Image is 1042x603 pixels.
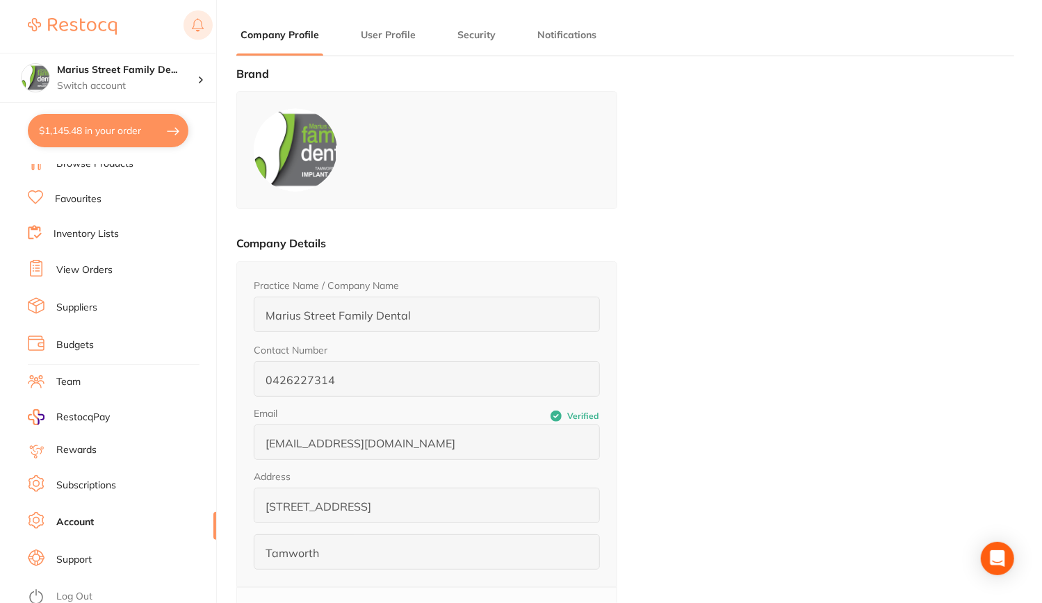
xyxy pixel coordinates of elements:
span: RestocqPay [56,411,110,424]
div: Open Intercom Messenger [981,542,1014,575]
legend: Address [254,471,291,482]
a: Suppliers [56,301,97,315]
img: RestocqPay [28,409,44,425]
h4: Marius Street Family Dental [57,63,197,77]
a: Account [56,515,94,529]
a: View Orders [56,263,113,277]
a: Inventory Lists [54,227,119,241]
label: Practice Name / Company Name [254,280,399,291]
img: Marius Street Family Dental [22,64,49,92]
a: Restocq Logo [28,10,117,42]
a: Browse Products [56,157,133,171]
a: Team [56,375,81,389]
button: Security [453,28,500,42]
label: Contact Number [254,345,327,356]
img: logo [254,108,337,192]
a: Favourites [55,192,101,206]
label: Brand [236,67,269,81]
a: Subscriptions [56,479,116,493]
label: Email [254,408,427,419]
button: Company Profile [236,28,323,42]
button: $1,145.48 in your order [28,114,188,147]
button: Notifications [533,28,601,42]
a: Budgets [56,338,94,352]
a: Rewards [56,443,97,457]
a: RestocqPay [28,409,110,425]
img: Restocq Logo [28,18,117,35]
span: Verified [567,411,599,421]
label: Company Details [236,236,326,250]
p: Switch account [57,79,197,93]
button: User Profile [357,28,420,42]
a: Support [56,553,92,567]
